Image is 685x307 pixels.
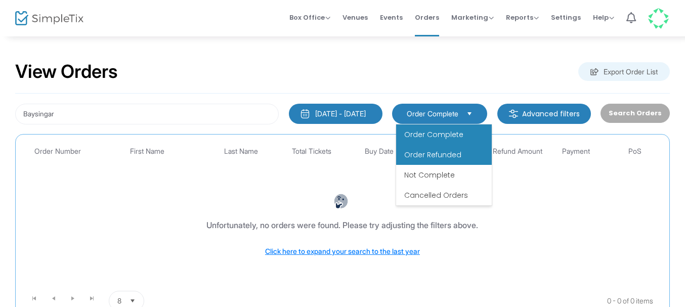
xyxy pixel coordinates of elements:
[551,5,581,30] span: Settings
[508,109,519,119] img: filter
[407,109,458,119] span: Order Complete
[15,104,279,124] input: Search by name, email, phone, order number, ip address, or last 4 digits of card
[404,129,463,140] span: Order Complete
[333,194,349,209] img: face-thinking.png
[282,140,341,163] th: Total Tickets
[224,147,258,156] span: Last Name
[562,147,590,156] span: Payment
[488,140,546,163] th: Refund Amount
[265,247,420,255] span: Click here to expand your search to the last year
[289,104,382,124] button: [DATE] - [DATE]
[451,13,494,22] span: Marketing
[462,108,477,119] button: Select
[365,147,394,156] span: Buy Date
[117,296,121,306] span: 8
[206,219,478,231] div: Unfortunately, no orders were found. Please try adjusting the filters above.
[404,190,468,200] span: Cancelled Orders
[506,13,539,22] span: Reports
[289,13,330,22] span: Box Office
[415,5,439,30] span: Orders
[300,109,310,119] img: monthly
[21,140,664,287] div: Data table
[342,5,368,30] span: Venues
[130,147,164,156] span: First Name
[15,61,118,83] h2: View Orders
[497,104,591,124] m-button: Advanced filters
[404,150,461,160] span: Order Refunded
[315,109,366,119] div: [DATE] - [DATE]
[593,13,614,22] span: Help
[380,5,403,30] span: Events
[628,147,641,156] span: PoS
[34,147,81,156] span: Order Number
[404,170,455,180] span: Not Complete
